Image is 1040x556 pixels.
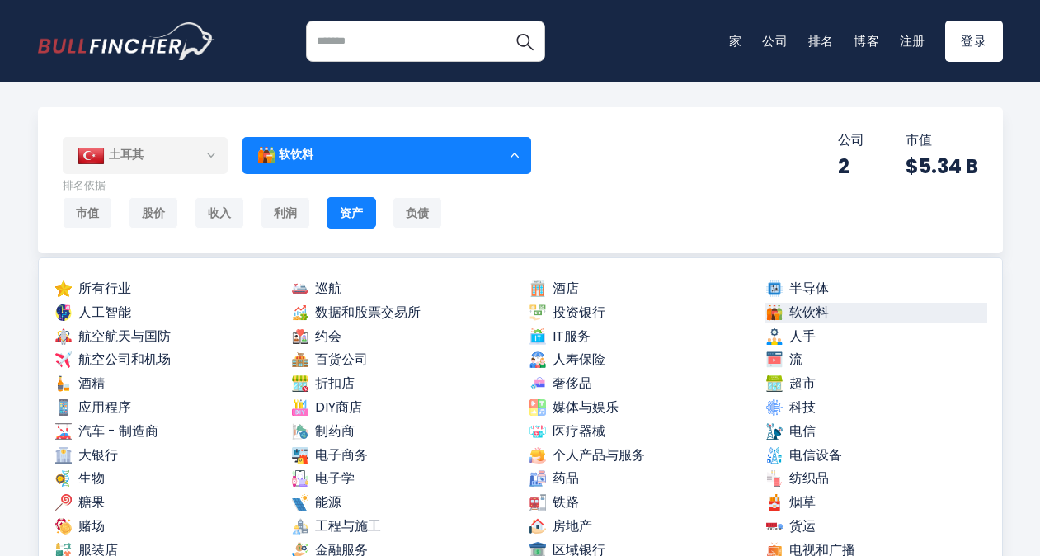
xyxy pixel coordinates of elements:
[54,327,276,347] a: 航空航天与国防
[315,328,341,346] font: 约会
[854,32,880,49] a: 博客
[945,21,1003,62] a: 登录
[765,327,987,347] a: 人手
[78,328,171,346] font: 航空航天与国防
[129,197,178,229] div: 股价
[279,146,313,163] font: 软饮料
[290,327,513,347] a: 约会
[765,374,987,394] a: 超市
[553,304,605,322] font: 投资银行
[78,280,131,298] font: 所有行业
[906,153,978,179] div: $5.34 B
[553,399,619,417] font: 媒体与娱乐
[553,351,605,369] font: 人寿保险
[290,422,513,442] a: 制药商
[528,398,751,418] a: 媒体与娱乐
[290,445,513,466] a: 电子商务
[290,279,513,299] a: 巡航
[789,328,816,346] font: 人手
[789,447,842,464] font: 电信设备
[789,518,816,535] font: 货运
[504,21,545,62] button: 搜索
[765,303,987,323] a: 软饮料
[315,423,355,441] font: 制药商
[315,399,362,417] font: DIY商店
[54,422,276,442] a: 汽车 - 制造商
[553,470,579,488] font: 药品
[54,398,276,418] a: 应用程序
[789,351,802,369] font: 流
[54,374,276,394] a: 酒精
[78,399,131,417] font: 应用程序
[54,492,276,513] a: 糖果
[789,304,829,322] font: 软饮料
[78,494,105,511] font: 糖果
[261,197,310,229] div: 利润
[553,423,605,441] font: 医疗器械
[315,518,381,535] font: 工程与施工
[38,22,215,60] img: 红腹鱼标志
[528,445,751,466] a: 个人产品与服务
[528,469,751,489] a: 药品
[290,374,513,394] a: 折扣店
[315,304,421,322] font: 数据和股票交易所
[78,351,171,369] font: 航空公司和机场
[315,447,368,464] font: 电子商务
[63,179,442,193] p: 排名依据
[528,327,751,347] a: IT服务
[900,32,926,49] a: 注册
[789,494,816,511] font: 烟草
[729,32,742,49] a: 家
[765,469,987,489] a: 纺织品
[54,279,276,299] a: 所有行业
[906,132,978,149] p: 市值
[528,492,751,513] a: 铁路
[762,32,788,49] a: 公司
[553,447,645,464] font: 个人产品与服务
[290,492,513,513] a: 能源
[78,423,158,441] font: 汽车 - 制造商
[78,304,131,322] font: 人工智能
[315,494,341,511] font: 能源
[528,303,751,323] a: 投资银行
[54,350,276,370] a: 航空公司和机场
[765,492,987,513] a: 烟草
[78,518,105,535] font: 赌场
[808,32,835,49] a: 排名
[290,350,513,370] a: 百货公司
[553,494,579,511] font: 铁路
[315,351,368,369] font: 百货公司
[38,22,215,60] a: 进入首页
[838,132,864,149] p: 公司
[528,350,751,370] a: 人寿保险
[553,280,579,298] font: 酒店
[765,516,987,537] a: 货运
[838,153,864,179] div: 2
[290,516,513,537] a: 工程与施工
[553,518,592,535] font: 房地产
[54,469,276,489] a: 生物
[553,328,591,346] font: IT服务
[54,303,276,323] a: 人工智能
[765,350,987,370] a: 流
[315,470,355,488] font: 电子学
[765,445,987,466] a: 电信设备
[765,279,987,299] a: 半导体
[54,516,276,537] a: 赌场
[290,469,513,489] a: 电子学
[109,146,144,163] font: 土耳其
[553,375,592,393] font: 奢侈品
[528,374,751,394] a: 奢侈品
[327,197,376,229] div: 资产
[789,470,829,488] font: 纺织品
[290,398,513,418] a: DIY商店
[765,422,987,442] a: 电信
[789,280,829,298] font: 半导体
[528,422,751,442] a: 医疗器械
[528,279,751,299] a: 酒店
[315,375,355,393] font: 折扣店
[63,197,112,229] div: 市值
[195,197,244,229] div: 收入
[765,398,987,418] a: 科技
[789,375,816,393] font: 超市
